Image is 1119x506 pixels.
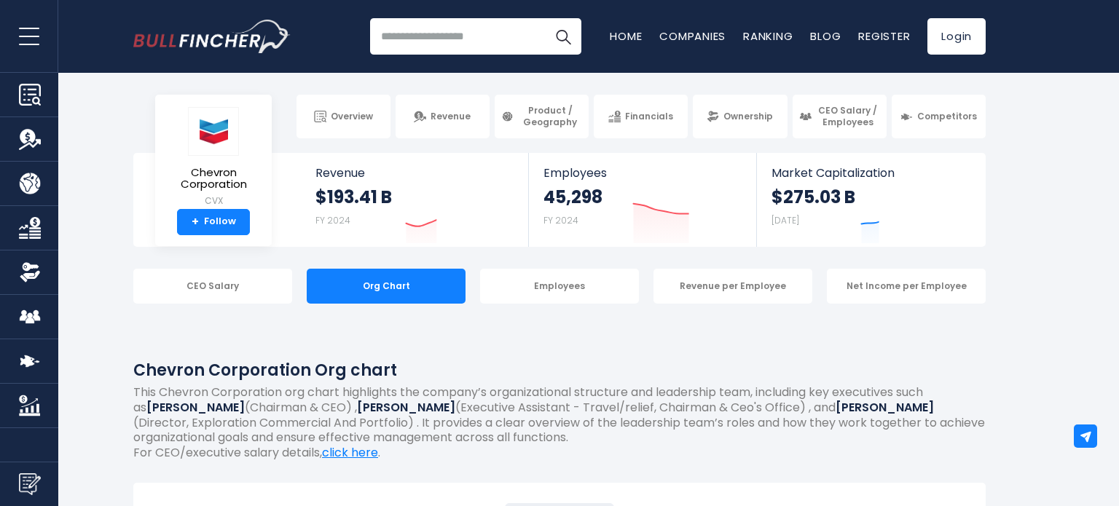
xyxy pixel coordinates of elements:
span: Competitors [917,111,977,122]
strong: + [192,216,199,229]
a: Blog [810,28,841,44]
div: CEO Salary [133,269,292,304]
a: Employees 45,298 FY 2024 [529,153,755,247]
small: FY 2024 [315,214,350,226]
span: Market Capitalization [771,166,970,180]
b: [PERSON_NAME] [146,399,245,416]
small: [DATE] [771,214,799,226]
span: Ownership [723,111,773,122]
p: This Chevron Corporation org chart highlights the company’s organizational structure and leadersh... [133,385,986,446]
strong: $193.41 B [315,186,392,208]
a: Market Capitalization $275.03 B [DATE] [757,153,984,247]
a: Go to homepage [133,20,290,53]
a: Overview [297,95,390,138]
a: Chevron Corporation CVX [166,106,261,209]
span: Chevron Corporation [167,167,260,191]
div: Revenue per Employee [653,269,812,304]
a: click here [322,444,378,461]
a: Revenue [396,95,490,138]
span: Revenue [431,111,471,122]
a: Login [927,18,986,55]
h1: Chevron Corporation Org chart [133,358,986,382]
span: Product / Geography [518,105,582,127]
div: Employees [480,269,639,304]
button: Search [545,18,581,55]
strong: 45,298 [543,186,602,208]
img: Ownership [19,261,41,283]
a: CEO Salary / Employees [793,95,887,138]
a: Companies [659,28,726,44]
div: Org Chart [307,269,466,304]
span: Employees [543,166,741,180]
a: Ranking [743,28,793,44]
a: Competitors [892,95,986,138]
a: Home [610,28,642,44]
span: Overview [331,111,373,122]
a: Financials [594,95,688,138]
span: Revenue [315,166,514,180]
a: +Follow [177,209,250,235]
a: Product / Geography [495,95,589,138]
b: [PERSON_NAME] [836,399,934,416]
strong: $275.03 B [771,186,855,208]
span: Financials [625,111,673,122]
b: [PERSON_NAME] [357,399,455,416]
span: CEO Salary / Employees [816,105,880,127]
small: CVX [167,194,260,207]
img: Bullfincher logo [133,20,291,53]
a: Revenue $193.41 B FY 2024 [301,153,529,247]
p: For CEO/executive salary details, . [133,446,986,461]
small: FY 2024 [543,214,578,226]
div: Net Income per Employee [827,269,986,304]
a: Ownership [693,95,787,138]
a: Register [858,28,910,44]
